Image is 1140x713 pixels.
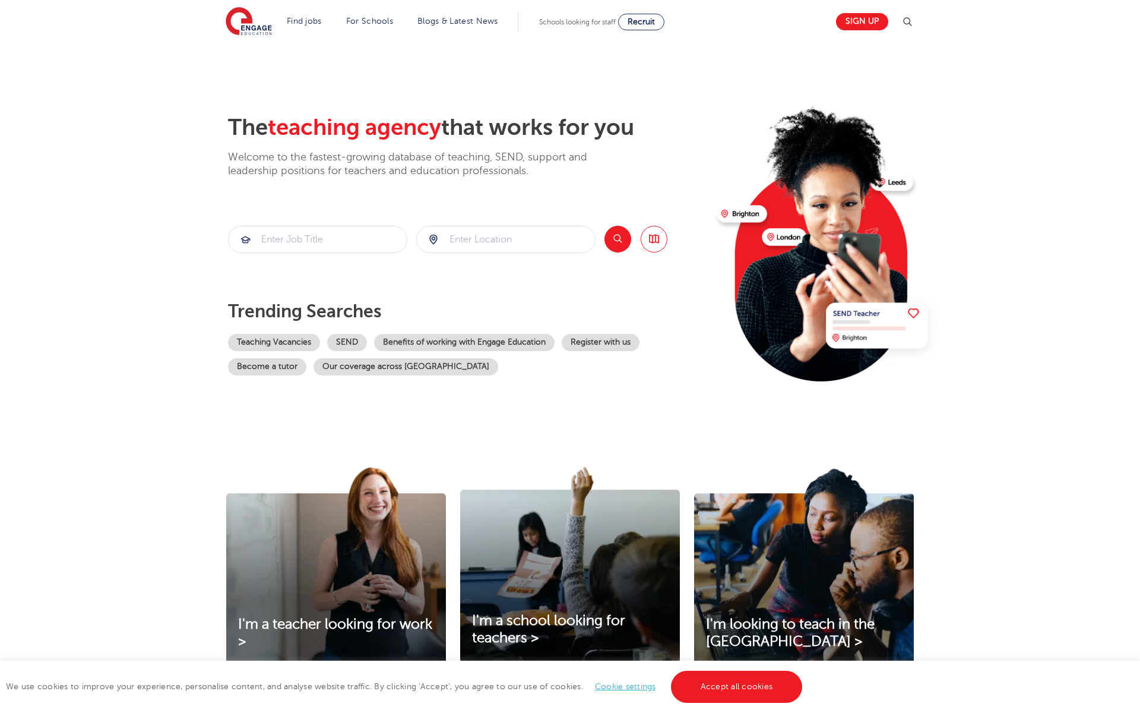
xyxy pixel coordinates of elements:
[460,613,680,647] a: I'm a school looking for teachers >
[228,150,620,178] p: Welcome to the fastest-growing database of teaching, SEND, support and leadership positions for t...
[313,358,498,376] a: Our coverage across [GEOGRAPHIC_DATA]
[6,682,805,691] span: We use cookies to improve your experience, personalise content, and analyse website traffic. By c...
[374,334,555,351] a: Benefits of working with Engage Education
[671,671,803,703] a: Accept all cookies
[460,467,680,662] img: I'm a school looking for teachers
[228,334,320,351] a: Teaching Vacancies
[228,358,306,376] a: Become a tutor
[226,616,446,651] a: I'm a teacher looking for work >
[618,14,664,30] a: Recruit
[327,334,367,351] a: SEND
[346,17,393,26] a: For Schools
[416,226,596,253] div: Submit
[595,682,656,691] a: Cookie settings
[628,17,655,26] span: Recruit
[562,334,639,351] a: Register with us
[226,467,446,665] img: I'm a teacher looking for work
[226,7,272,37] img: Engage Education
[836,13,888,30] a: Sign up
[694,467,914,665] img: I'm looking to teach in the UK
[706,616,875,649] span: I'm looking to teach in the [GEOGRAPHIC_DATA] >
[604,226,631,253] button: Search
[287,17,322,26] a: Find jobs
[417,226,595,253] input: Submit
[238,616,432,649] span: I'm a teacher looking for work >
[228,114,707,141] h2: The that works for you
[229,226,407,253] input: Submit
[228,226,407,253] div: Submit
[268,115,441,140] span: teaching agency
[228,301,707,322] p: Trending searches
[472,613,625,646] span: I'm a school looking for teachers >
[539,18,616,26] span: Schools looking for staff
[694,616,914,651] a: I'm looking to teach in the [GEOGRAPHIC_DATA] >
[417,17,498,26] a: Blogs & Latest News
